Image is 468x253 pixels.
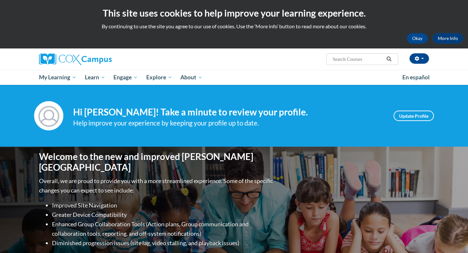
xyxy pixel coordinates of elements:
[29,70,439,85] div: Main menu
[433,33,463,44] a: More Info
[142,70,176,85] a: Explore
[85,73,105,81] span: Learn
[39,53,112,65] img: Cox Campus
[39,53,162,65] a: Cox Campus
[176,70,207,85] a: About
[402,74,430,81] span: En español
[113,73,138,81] span: Engage
[407,33,428,44] button: Okay
[5,7,463,20] h2: This site uses cookies to help improve your learning experience.
[332,55,384,63] input: Search Courses
[73,107,384,118] h4: Hi [PERSON_NAME]! Take a minute to review your profile.
[39,73,76,81] span: My Learning
[52,210,275,220] li: Greater Device Compatibility
[39,151,275,173] h1: Welcome to the new and improved [PERSON_NAME][GEOGRAPHIC_DATA]
[52,238,275,248] li: Diminished progression issues (site lag, video stalling, and playback issues)
[34,101,63,130] img: Profile Image
[5,23,463,30] p: By continuing to use the site you agree to our use of cookies. Use the ‘More info’ button to read...
[73,118,384,128] div: Help improve your experience by keeping your profile up to date.
[394,111,434,121] a: Update Profile
[384,55,394,63] button: Search
[180,73,202,81] span: About
[409,53,429,64] button: Account Settings
[398,71,434,84] a: En español
[52,201,275,210] li: Improved Site Navigation
[146,73,172,81] span: Explore
[39,176,275,195] p: Overall, we are proud to provide you with a more streamlined experience. Some of the specific cha...
[81,70,110,85] a: Learn
[35,70,81,85] a: My Learning
[109,70,142,85] a: Engage
[442,227,463,248] iframe: Button to launch messaging window
[52,220,275,238] li: Enhanced Group Collaboration Tools (Action plans, Group communication and collaboration tools, re...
